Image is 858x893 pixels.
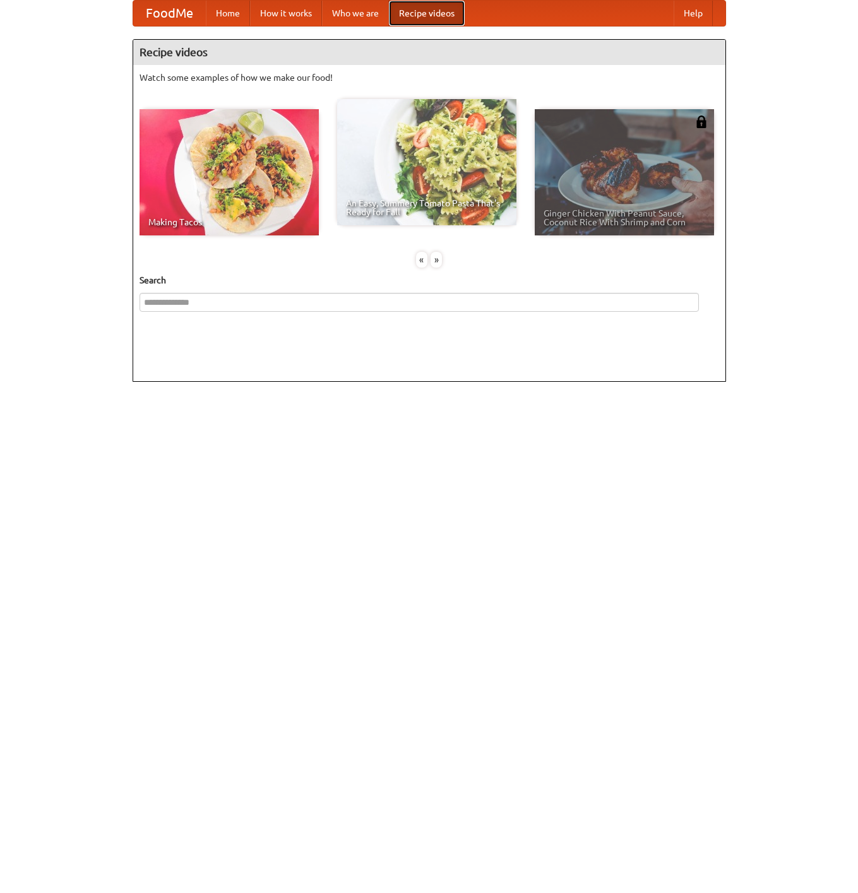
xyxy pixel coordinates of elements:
span: An Easy, Summery Tomato Pasta That's Ready for Fall [346,199,508,216]
a: FoodMe [133,1,206,26]
p: Watch some examples of how we make our food! [140,71,719,84]
a: Recipe videos [389,1,465,26]
div: « [416,252,427,268]
a: How it works [250,1,322,26]
div: » [431,252,442,268]
a: Help [674,1,713,26]
img: 483408.png [695,115,708,128]
a: Home [206,1,250,26]
h4: Recipe videos [133,40,725,65]
a: Making Tacos [140,109,319,235]
a: Who we are [322,1,389,26]
span: Making Tacos [148,218,310,227]
a: An Easy, Summery Tomato Pasta That's Ready for Fall [337,99,516,225]
h5: Search [140,274,719,287]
